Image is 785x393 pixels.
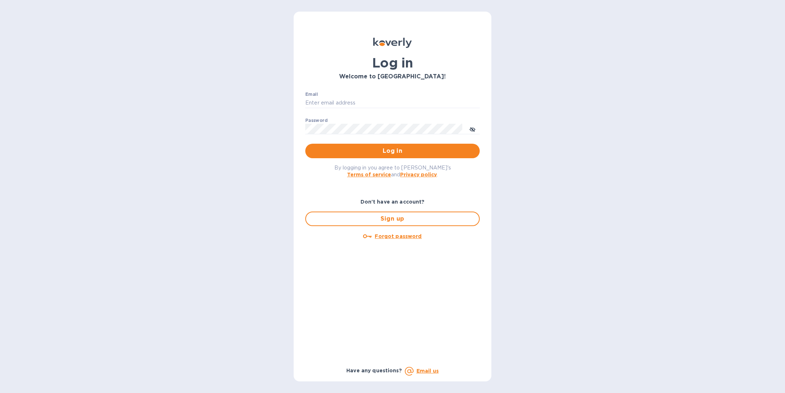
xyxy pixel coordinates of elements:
[305,98,480,109] input: Enter email address
[305,144,480,158] button: Log in
[305,118,327,123] label: Password
[416,368,439,374] a: Email us
[465,122,480,136] button: toggle password visibility
[347,172,391,177] a: Terms of service
[334,165,451,177] span: By logging in you agree to [PERSON_NAME]'s and .
[305,212,480,226] button: Sign up
[305,92,318,97] label: Email
[346,368,402,373] b: Have any questions?
[373,38,412,48] img: Koverly
[305,55,480,70] h1: Log in
[375,233,422,239] u: Forgot password
[312,214,473,223] span: Sign up
[361,199,425,205] b: Don't have an account?
[400,172,437,177] a: Privacy policy
[311,147,474,155] span: Log in
[305,73,480,80] h3: Welcome to [GEOGRAPHIC_DATA]!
